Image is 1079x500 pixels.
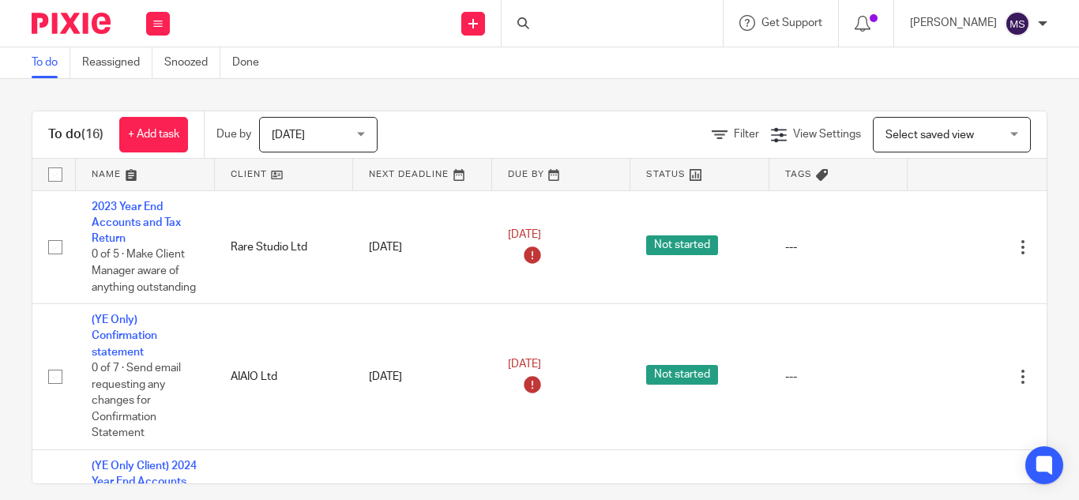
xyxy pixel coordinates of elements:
[216,126,251,142] p: Due by
[785,239,893,255] div: ---
[92,314,157,358] a: (YE Only) Confirmation statement
[81,128,103,141] span: (16)
[353,304,492,450] td: [DATE]
[92,250,196,293] span: 0 of 5 · Make Client Manager aware of anything outstanding
[734,129,759,140] span: Filter
[885,130,974,141] span: Select saved view
[646,235,718,255] span: Not started
[785,170,812,179] span: Tags
[32,13,111,34] img: Pixie
[48,126,103,143] h1: To do
[232,47,271,78] a: Done
[32,47,70,78] a: To do
[910,15,997,31] p: [PERSON_NAME]
[646,365,718,385] span: Not started
[215,304,354,450] td: AIAIO Ltd
[92,363,181,438] span: 0 of 7 · Send email requesting any changes for Confirmation Statement
[164,47,220,78] a: Snoozed
[793,129,861,140] span: View Settings
[215,190,354,304] td: Rare Studio Ltd
[272,130,305,141] span: [DATE]
[508,359,541,370] span: [DATE]
[508,229,541,240] span: [DATE]
[1005,11,1030,36] img: svg%3E
[761,17,822,28] span: Get Support
[92,201,181,245] a: 2023 Year End Accounts and Tax Return
[785,369,893,385] div: ---
[353,190,492,304] td: [DATE]
[119,117,188,152] a: + Add task
[82,47,152,78] a: Reassigned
